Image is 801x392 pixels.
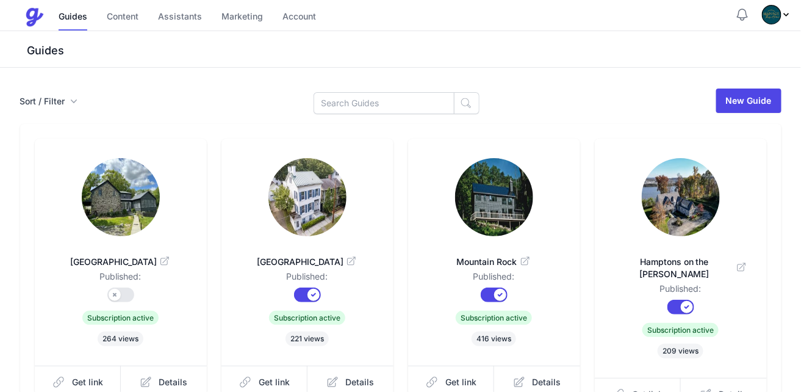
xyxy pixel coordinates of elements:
[762,5,791,24] div: Profile Menu
[20,95,77,107] button: Sort / Filter
[54,270,187,288] dd: Published:
[159,376,188,388] span: Details
[82,158,160,236] img: r1dimwp0kkie3qmk2qbzr8s1x6os
[221,4,263,31] a: Marketing
[241,256,374,268] span: [GEOGRAPHIC_DATA]
[54,256,187,268] span: [GEOGRAPHIC_DATA]
[428,241,561,270] a: Mountain Rock
[54,241,187,270] a: [GEOGRAPHIC_DATA]
[735,7,750,22] button: Notifications
[614,241,747,283] a: Hamptons on the [PERSON_NAME]
[107,4,138,31] a: Content
[269,311,345,325] span: Subscription active
[445,376,476,388] span: Get link
[642,158,720,236] img: imwu1saz0ntyyc33usbqwgoutubi
[286,332,329,346] span: 221 views
[642,323,719,337] span: Subscription active
[259,376,290,388] span: Get link
[614,256,747,280] span: Hamptons on the [PERSON_NAME]
[158,4,202,31] a: Assistants
[716,89,781,113] a: New Guide
[241,241,374,270] a: [GEOGRAPHIC_DATA]
[762,5,781,24] img: 7b9xzzh4eks7aqn73y45wchzlam4
[455,158,533,236] img: x0jgmfgf5k3lkegcctz0gxp74jzp
[82,311,159,325] span: Subscription active
[98,332,143,346] span: 264 views
[428,270,561,288] dd: Published:
[456,311,532,325] span: Subscription active
[428,256,561,268] span: Mountain Rock
[472,332,516,346] span: 416 views
[59,4,87,31] a: Guides
[241,270,374,288] dd: Published:
[614,283,747,300] dd: Published:
[72,376,103,388] span: Get link
[314,92,454,114] input: Search Guides
[346,376,375,388] span: Details
[658,344,703,358] span: 209 views
[24,43,801,58] h3: Guides
[24,7,44,27] img: Guestive Guides
[268,158,347,236] img: 5bfvkz1dhnyhrpgfucnhb2sx6bqz
[282,4,316,31] a: Account
[533,376,561,388] span: Details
